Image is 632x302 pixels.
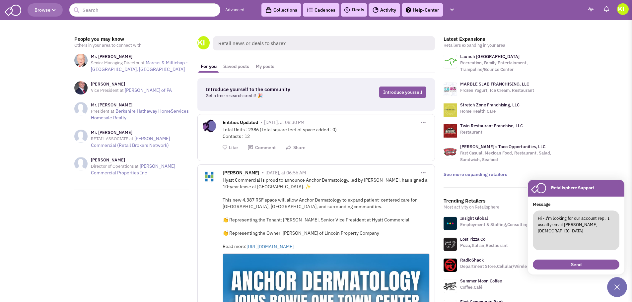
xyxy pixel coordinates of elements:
p: Get a free research credit! 🎉 [206,92,331,99]
a: My posts [252,60,278,73]
spann: Retailsphere Support [551,185,594,191]
p: Most activity on Retailsphere [444,204,558,211]
button: Share [286,145,306,151]
button: Comment [247,145,276,151]
a: [PERSON_NAME] Commercial Properties Inc [91,163,175,176]
p: Restaurant [460,129,523,136]
img: logo [444,83,457,96]
h3: Mr. [PERSON_NAME] [91,54,189,60]
input: Search [69,3,220,17]
img: icon-collection-lavender-black.svg [265,7,272,13]
a: [PERSON_NAME] Commercial (Retail Brokers Network) [91,136,170,148]
p: Others in your area to connect with [74,42,189,49]
a: Deals [344,6,364,14]
a: Insight Global [460,215,488,221]
span: RETAIL ASSOCIATE at [91,136,133,142]
h3: Mr. [PERSON_NAME] [91,130,189,136]
img: NoImageAvailable1.jpg [74,157,88,170]
a: Summer Moon Coffee [460,278,502,284]
a: Introduce yourself [379,87,426,98]
a: Help-Center [402,3,443,17]
img: NoImageAvailable1.jpg [74,130,88,143]
button: Send [533,260,619,270]
span: Entities Updated [223,119,258,127]
a: Twin Restaurant Franchise, LLC [460,123,523,129]
p: Home Health Care [460,108,520,115]
a: See more expanding retailers [444,171,507,177]
a: [PERSON_NAME] of PA [125,87,172,93]
a: Collections [261,3,301,17]
p: Coffee,Café [460,284,502,291]
span: [DATE], at 06:56 AM [265,170,306,176]
a: Stretch Zone Franchising, LLC [460,102,520,108]
a: Lost Pizza Co [460,236,485,242]
img: SmartAdmin [5,3,21,16]
img: logo [444,124,457,138]
h3: Introduce yourself to the community [206,87,331,92]
img: icon-deals.svg [344,6,350,14]
h3: Latest Expansions [444,36,558,42]
h3: People you may know [74,36,189,42]
h3: [PERSON_NAME] [91,157,189,163]
a: [URL][DOMAIN_NAME] [246,243,339,250]
img: NoImageAvailable1.jpg [74,102,88,115]
p: Pizza,Italian,Restaurant [460,242,508,249]
span: Retail news or deals to share? [213,36,435,50]
a: For you [197,60,220,73]
img: logo [444,145,457,158]
p: Fast Casual, Mexican Food, Restaurant, Salad, Sandwich, Seafood [460,150,558,163]
p: Frozen Yogurt, Ice Cream, Restaurant [460,87,534,94]
img: Kate Ingram [617,3,629,15]
a: Marcus & Millichap - [GEOGRAPHIC_DATA], [GEOGRAPHIC_DATA] [91,60,188,72]
img: Activity.png [373,7,379,13]
p: Recreation, Family Entertainment, Trampoline/Bounce Center [460,60,558,73]
img: help.png [406,7,411,13]
a: Saved posts [220,60,252,73]
p: Employment & Staffing,Consulting [460,221,528,228]
a: Advanced [225,7,245,13]
button: Like [223,145,238,151]
img: logo [444,103,457,117]
span: Browse [35,7,56,13]
h3: [PERSON_NAME] [91,81,172,87]
span: Director of Operations at [91,163,139,169]
p: Retailers expanding in your area [444,42,558,49]
div: Total Units : 2386 (Total square feet of space added : 0) Contacts : 12 [223,126,430,140]
b: Message [533,202,550,207]
img: Cadences_logo.png [307,8,313,12]
a: Berkshire Hathaway HomeServices Homesale Realty [91,108,189,121]
img: logo [444,55,457,68]
span: Vice President at [91,88,124,93]
a: MARBLE SLAB FRANCHISING, LLC [460,81,529,87]
a: [PERSON_NAME]'s Taco Opportunities, LLC [460,144,545,150]
span: [DATE], at 08:30 PM [264,119,304,125]
a: Cadences [303,3,339,17]
h3: Trending Retailers [444,198,558,204]
span: President at [91,108,114,114]
p: Department Store,Cellular/Wireless [460,263,531,270]
a: Launch [GEOGRAPHIC_DATA] [460,54,520,59]
div: Hyatt Commercial is proud to announce Anchor Dermatology, led by [PERSON_NAME], has signed a 10-y... [223,177,430,250]
a: RadioShack [460,257,484,263]
button: Browse [28,3,63,17]
span: Senior Managing Director at [91,60,145,66]
span: [PERSON_NAME] [223,170,259,177]
h3: Mr. [PERSON_NAME] [91,102,189,108]
span: Like [229,145,238,151]
a: Activity [369,3,400,17]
